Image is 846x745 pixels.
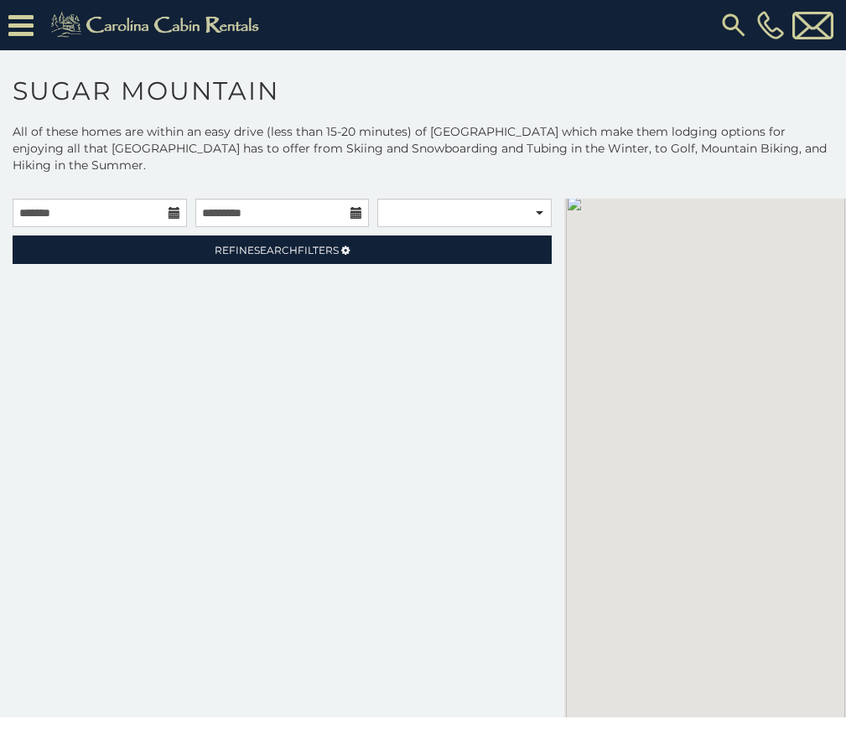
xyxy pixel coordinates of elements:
[753,11,788,39] a: [PHONE_NUMBER]
[42,8,273,42] img: Khaki-logo.png
[215,244,339,256] span: Refine Filters
[13,235,552,264] a: RefineSearchFilters
[719,10,749,40] img: search-regular.svg
[254,244,298,256] span: Search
